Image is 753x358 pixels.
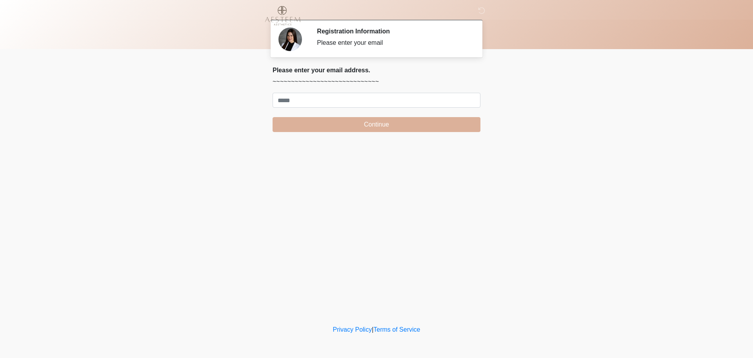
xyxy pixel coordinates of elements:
[273,66,480,74] h2: Please enter your email address.
[278,28,302,51] img: Agent Avatar
[273,117,480,132] button: Continue
[317,38,469,48] div: Please enter your email
[372,326,373,333] a: |
[373,326,420,333] a: Terms of Service
[333,326,372,333] a: Privacy Policy
[273,77,480,86] p: ~~~~~~~~~~~~~~~~~~~~~~~~~~~~~
[265,6,300,26] img: Aesteem Aesthetics Logo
